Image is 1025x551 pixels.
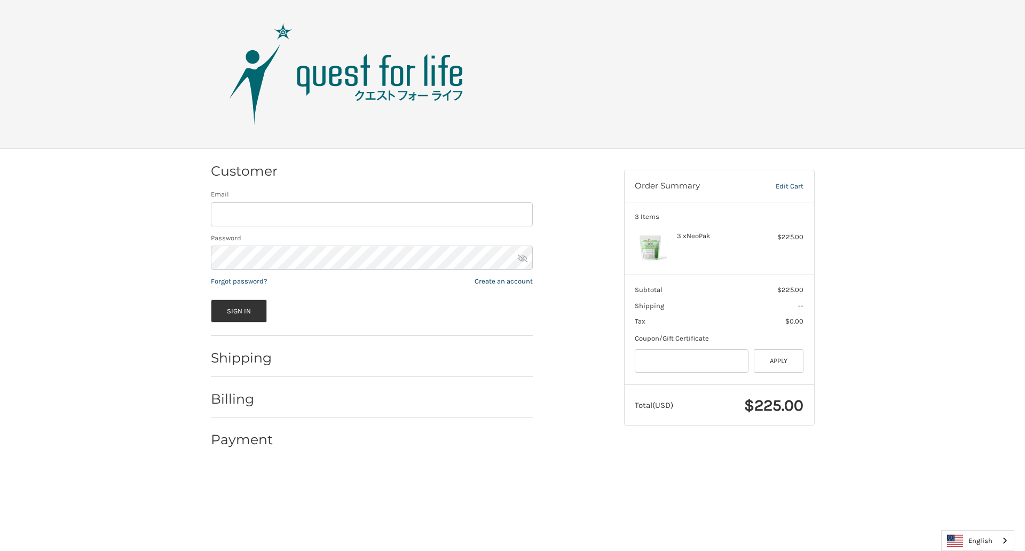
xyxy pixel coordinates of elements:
[635,400,673,410] span: Total (USD)
[635,349,748,373] input: Gift Certificate or Coupon Code
[635,286,663,294] span: Subtotal
[754,349,804,373] button: Apply
[635,333,803,344] div: Coupon/Gift Certificate
[798,302,803,310] span: --
[635,181,753,192] h3: Order Summary
[942,531,1014,550] a: English
[677,232,759,240] h4: 3 x NeoPak
[211,277,267,285] a: Forgot password?
[211,300,267,322] button: Sign In
[941,530,1014,551] aside: Language selected: English
[211,163,278,179] h2: Customer
[761,232,803,242] div: $225.00
[211,431,273,448] h2: Payment
[777,286,803,294] span: $225.00
[635,212,803,221] h3: 3 Items
[753,181,803,192] a: Edit Cart
[211,233,533,243] label: Password
[211,391,273,407] h2: Billing
[211,189,533,200] label: Email
[744,396,803,415] span: $225.00
[635,302,664,310] span: Shipping
[785,317,803,325] span: $0.00
[475,277,533,285] a: Create an account
[213,21,480,128] img: Quest Group
[635,317,645,325] span: Tax
[941,530,1014,551] div: Language
[211,350,273,366] h2: Shipping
